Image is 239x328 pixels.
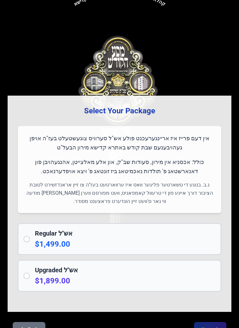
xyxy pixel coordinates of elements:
p: אין דעם פרייז איז אריינגערעכנט פולע אש"ל סערוויס צוגעשטעלט בעז"ה אויפן געהויבענעם שבת קודש באתרא ... [25,134,214,152]
h2: Regular אש"ל [35,229,216,238]
p: $1,899.00 [35,276,216,286]
p: נ.ב. בנוגע די טשארטער פליגער וואס איז ערווארטעט בעז"ה צו זיין אראנדזשירט לטובת הציבור דורך איינע ... [25,181,214,205]
p: $1,499.00 [35,239,216,249]
h2: Upgraded אש"ל [35,266,216,274]
h3: Select Your Package [18,106,221,116]
p: כולל: אכסניא אין מירון, סעודות שב"ק, און אלע מאלצייטן, אהנגעהויבן פון דאנארשטאג פ' תולדות נאכמיטא... [25,157,214,176]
